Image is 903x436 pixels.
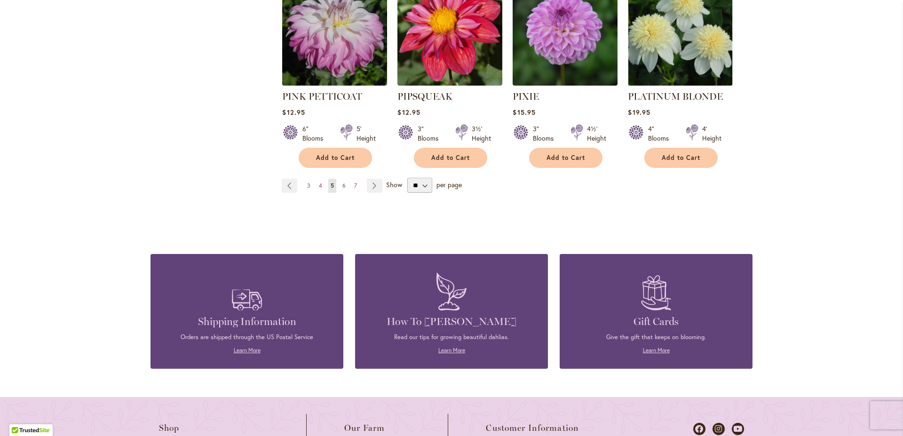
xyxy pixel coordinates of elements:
[165,315,329,328] h4: Shipping Information
[299,148,372,168] button: Add to Cart
[628,108,650,117] span: $19.95
[331,182,334,189] span: 5
[486,423,579,433] span: Customer Information
[356,124,376,143] div: 5' Height
[702,124,721,143] div: 4' Height
[693,423,705,435] a: Dahlias on Facebook
[574,333,738,341] p: Give the gift that keeps on blooming.
[547,154,585,162] span: Add to Cart
[342,182,346,189] span: 6
[533,124,559,143] div: 3" Blooms
[307,182,310,189] span: 3
[234,347,261,354] a: Learn More
[662,154,700,162] span: Add to Cart
[436,180,462,189] span: per page
[317,179,325,193] a: 4
[369,333,534,341] p: Read our tips for growing beautiful dahlias.
[431,154,470,162] span: Add to Cart
[159,423,180,433] span: Shop
[340,179,348,193] a: 6
[587,124,606,143] div: 4½' Height
[302,124,329,143] div: 6" Blooms
[397,91,452,102] a: PIPSQUEAK
[397,79,502,87] a: PIPSQUEAK
[282,79,387,87] a: Pink Petticoat
[418,124,444,143] div: 3" Blooms
[386,180,402,189] span: Show
[282,108,305,117] span: $12.95
[628,79,733,87] a: PLATINUM BLONDE
[513,79,618,87] a: PIXIE
[644,148,718,168] button: Add to Cart
[648,124,674,143] div: 4" Blooms
[513,108,535,117] span: $15.95
[316,154,355,162] span: Add to Cart
[165,333,329,341] p: Orders are shipped through the US Postal Service
[438,347,465,354] a: Learn More
[354,182,357,189] span: 7
[7,403,33,429] iframe: Launch Accessibility Center
[369,315,534,328] h4: How To [PERSON_NAME]
[472,124,491,143] div: 3½' Height
[319,182,322,189] span: 4
[352,179,359,193] a: 7
[574,315,738,328] h4: Gift Cards
[513,91,539,102] a: PIXIE
[305,179,313,193] a: 3
[643,347,670,354] a: Learn More
[713,423,725,435] a: Dahlias on Instagram
[282,91,362,102] a: PINK PETTICOAT
[529,148,602,168] button: Add to Cart
[344,423,385,433] span: Our Farm
[732,423,744,435] a: Dahlias on Youtube
[628,91,723,102] a: PLATINUM BLONDE
[414,148,487,168] button: Add to Cart
[397,108,420,117] span: $12.95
